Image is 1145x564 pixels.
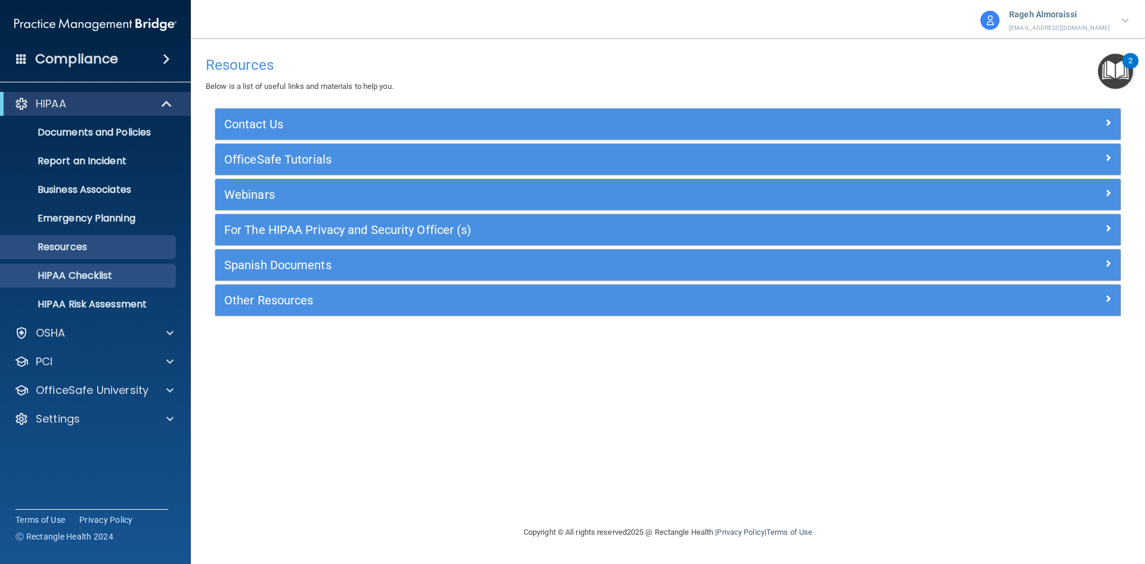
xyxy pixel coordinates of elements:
a: Webinars [224,185,1112,204]
p: Resources [8,241,171,253]
a: Spanish Documents [224,255,1112,275]
p: Documents and Policies [8,127,171,138]
a: Terms of Use [16,514,65,526]
p: [EMAIL_ADDRESS][DOMAIN_NAME] [1009,23,1110,33]
h5: Contact Us [224,118,886,131]
h4: Compliance [35,51,118,67]
p: Report an Incident [8,155,171,167]
h4: Resources [206,57,1130,73]
p: OSHA [36,326,66,340]
a: HIPAA [14,97,173,111]
a: For The HIPAA Privacy and Security Officer (s) [224,220,1112,239]
p: HIPAA [36,97,66,111]
a: OfficeSafe Tutorials [224,150,1112,169]
p: Business Associates [8,184,171,196]
a: Privacy Policy [79,514,133,526]
span: Ⓒ Rectangle Health 2024 [16,531,113,543]
a: Privacy Policy [717,528,764,537]
h5: Other Resources [224,294,886,307]
a: Settings [14,412,174,426]
h5: Spanish Documents [224,258,886,272]
div: Copyright © All rights reserved 2025 @ Rectangle Health | | [450,513,886,551]
p: Rageh Almoraissi [1009,7,1110,23]
p: PCI [36,355,52,369]
h5: Webinars [224,188,886,201]
h5: For The HIPAA Privacy and Security Officer (s) [224,223,886,236]
a: Terms of Use [766,528,812,537]
img: avatar.17b06cb7.svg [980,11,999,30]
a: OSHA [14,326,174,340]
p: Emergency Planning [8,212,171,224]
p: Settings [36,412,80,426]
p: OfficeSafe University [36,383,148,397]
a: OfficeSafe University [14,383,174,397]
a: PCI [14,355,174,369]
p: HIPAA Risk Assessment [8,298,171,310]
img: PMB logo [14,13,177,36]
span: Below is a list of useful links and materials to help you. [206,82,394,91]
div: 2 [1128,61,1132,76]
img: arrow-down.227dba2b.svg [1122,19,1129,23]
h5: OfficeSafe Tutorials [224,153,886,166]
a: Other Resources [224,291,1112,310]
p: HIPAA Checklist [8,270,171,282]
button: Open Resource Center, 2 new notifications [1098,54,1133,89]
a: Contact Us [224,115,1112,134]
